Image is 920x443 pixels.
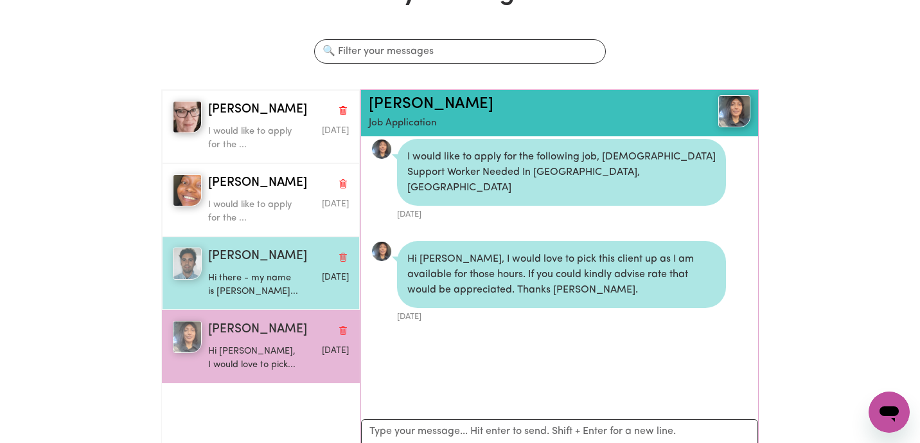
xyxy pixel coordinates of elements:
[687,95,750,127] a: Elver Cindy K
[162,163,360,237] button: Natasha K[PERSON_NAME]Delete conversationI would like to apply for the ...Message sent on Septemb...
[314,39,605,64] input: 🔍 Filter your messages
[371,139,392,159] img: 0CA55FC1370168529C471C9E31D4F867_avatar_blob
[322,200,349,208] span: Message sent on September 3, 2025
[173,248,202,280] img: James S
[162,90,360,163] button: Clare W[PERSON_NAME]Delete conversationI would like to apply for the ...Message sent on September...
[162,310,360,383] button: Elver Cindy K[PERSON_NAME]Delete conversationHi [PERSON_NAME], I would love to pick...Message sen...
[173,321,202,353] img: Elver Cindy K
[369,96,493,112] a: [PERSON_NAME]
[208,271,302,299] p: Hi there - my name is [PERSON_NAME]...
[337,175,349,192] button: Delete conversation
[208,248,307,266] span: [PERSON_NAME]
[322,273,349,282] span: Message sent on August 5, 2025
[718,95,750,127] img: View Elver Cindy K's profile
[869,392,910,433] iframe: Button to launch messaging window
[162,237,360,310] button: James S[PERSON_NAME]Delete conversationHi there - my name is [PERSON_NAME]...Message sent on Augu...
[397,139,726,206] div: I would like to apply for the following job, [DEMOGRAPHIC_DATA] Support Worker Needed In [GEOGRAP...
[397,206,726,221] div: [DATE]
[322,347,349,355] span: Message sent on July 0, 2025
[371,241,392,262] img: 0CA55FC1370168529C471C9E31D4F867_avatar_blob
[397,241,726,308] div: Hi [PERSON_NAME], I would love to pick this client up as I am available for those hours. If you c...
[371,241,392,262] a: View Elver Cindy K's profile
[337,321,349,338] button: Delete conversation
[208,345,302,372] p: Hi [PERSON_NAME], I would love to pick...
[208,174,307,193] span: [PERSON_NAME]
[322,127,349,135] span: Message sent on September 5, 2025
[173,101,202,133] img: Clare W
[371,139,392,159] a: View Elver Cindy K's profile
[369,116,687,131] p: Job Application
[397,308,726,323] div: [DATE]
[208,198,302,226] p: I would like to apply for the ...
[337,248,349,265] button: Delete conversation
[337,102,349,118] button: Delete conversation
[208,101,307,120] span: [PERSON_NAME]
[208,321,307,339] span: [PERSON_NAME]
[173,174,202,206] img: Natasha K
[208,125,302,152] p: I would like to apply for the ...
